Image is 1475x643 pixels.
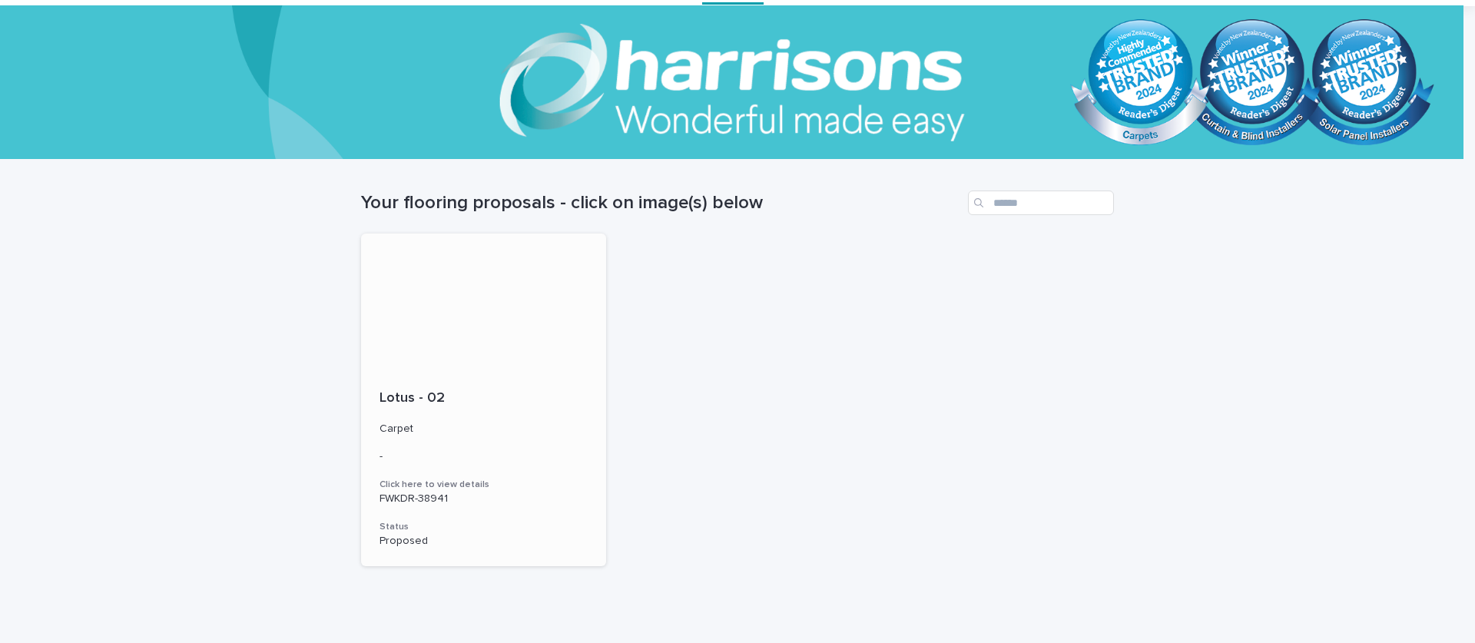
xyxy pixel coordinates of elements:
p: FWKDR-38941 [380,492,588,505]
h3: Click here to view details [380,479,588,491]
span: Lotus - 02 [380,391,445,405]
input: Search [968,191,1114,215]
h3: Status [380,521,588,533]
p: - [380,450,588,463]
h1: Your flooring proposals - click on image(s) below [361,192,962,214]
p: Proposed [380,535,588,548]
p: Carpet [380,423,588,436]
a: Lotus - 02Carpet-Click here to view detailsFWKDR-38941StatusProposed [361,234,606,566]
